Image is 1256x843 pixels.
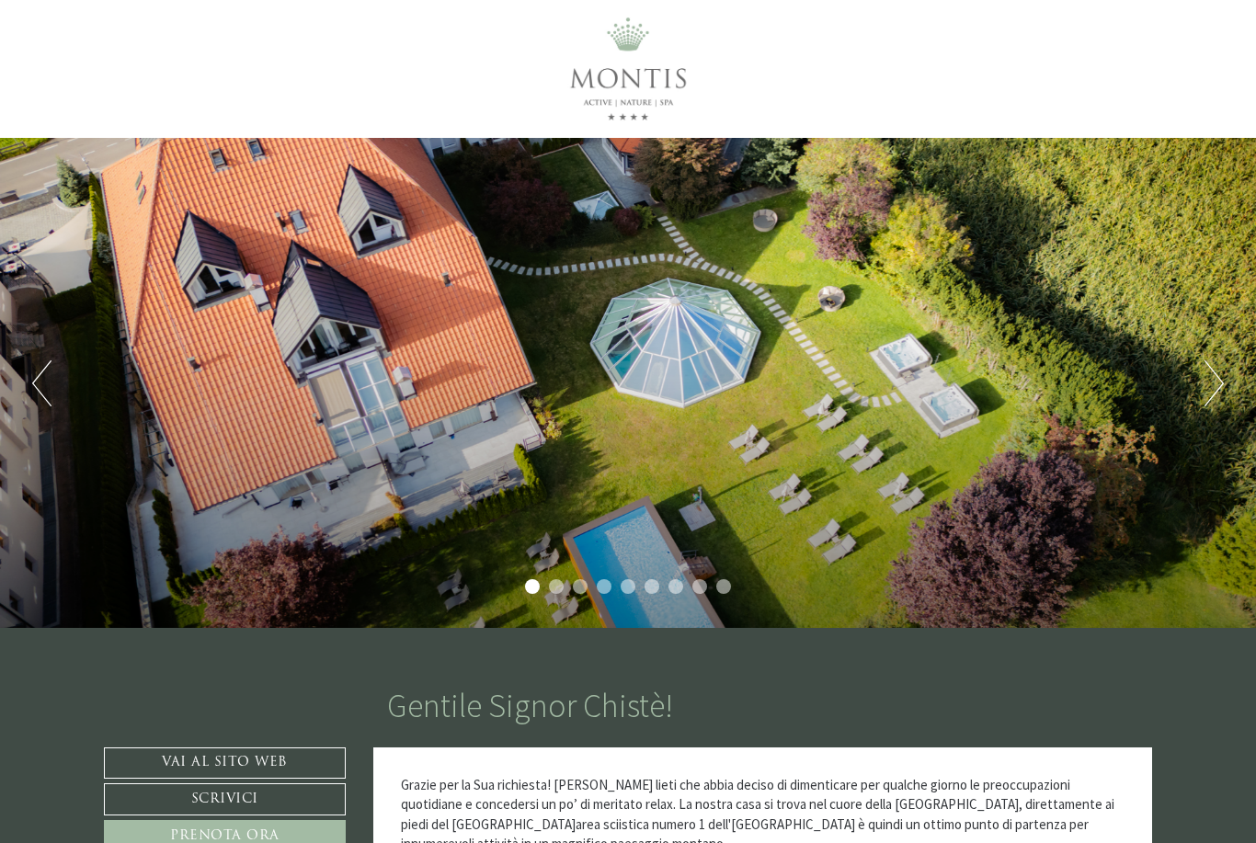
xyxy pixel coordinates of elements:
[387,688,673,724] h1: Gentile Signor Chistè!
[104,747,346,779] a: Vai al sito web
[32,360,51,406] button: Previous
[1205,360,1224,406] button: Next
[104,783,346,815] a: Scrivici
